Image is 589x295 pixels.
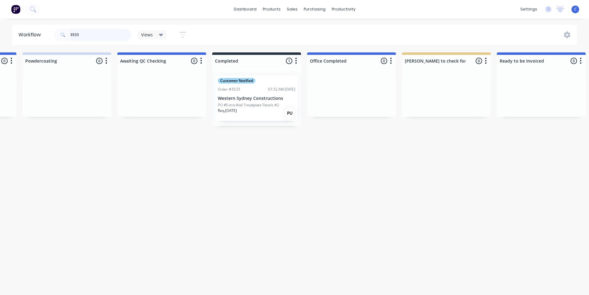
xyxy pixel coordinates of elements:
span: Views [141,31,153,38]
div: sales [284,5,301,14]
p: Req. [DATE] [218,108,237,113]
div: settings [517,5,540,14]
span: C [574,6,577,12]
div: 07:32 AM [DATE] [268,87,295,92]
img: Factory [11,5,20,14]
p: Western Sydney Constructions [218,96,295,101]
div: Order #3533 [218,87,240,92]
div: purchasing [301,5,329,14]
div: Customer Notified [218,78,255,84]
div: Workflow [18,31,44,39]
div: Customer NotifiedOrder #353307:32 AM [DATE]Western Sydney ConstructionsPO #Extra Wall Treadplate ... [215,76,298,121]
div: products [260,5,284,14]
input: Search for orders... [70,29,131,41]
div: productivity [329,5,359,14]
div: PU [285,108,295,118]
p: PO #Extra Wall Treadplate Panels #2 [218,102,279,108]
a: dashboard [231,5,260,14]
